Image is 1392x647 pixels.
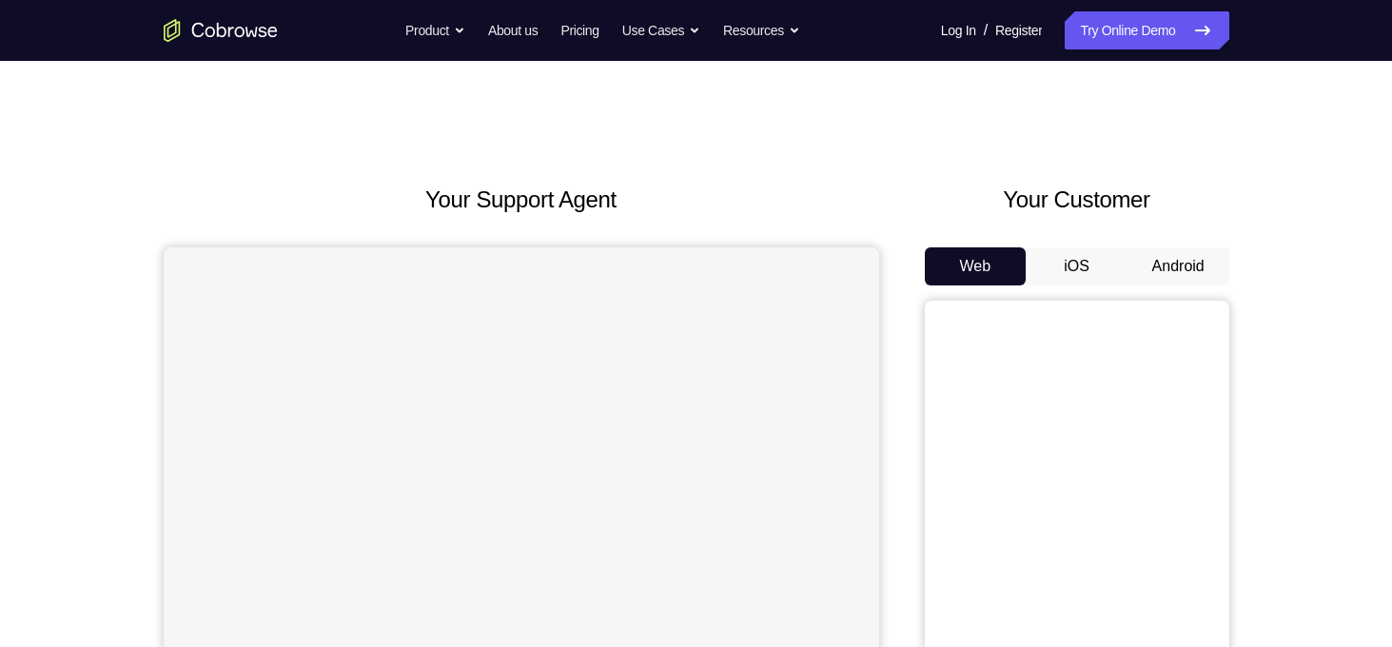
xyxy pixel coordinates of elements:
[164,19,278,42] a: Go to the home page
[1065,11,1228,49] a: Try Online Demo
[1026,247,1127,285] button: iOS
[925,183,1229,217] h2: Your Customer
[941,11,976,49] a: Log In
[622,11,700,49] button: Use Cases
[995,11,1042,49] a: Register
[925,247,1027,285] button: Web
[164,183,879,217] h2: Your Support Agent
[1127,247,1229,285] button: Android
[488,11,538,49] a: About us
[723,11,800,49] button: Resources
[984,19,988,42] span: /
[560,11,598,49] a: Pricing
[405,11,465,49] button: Product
